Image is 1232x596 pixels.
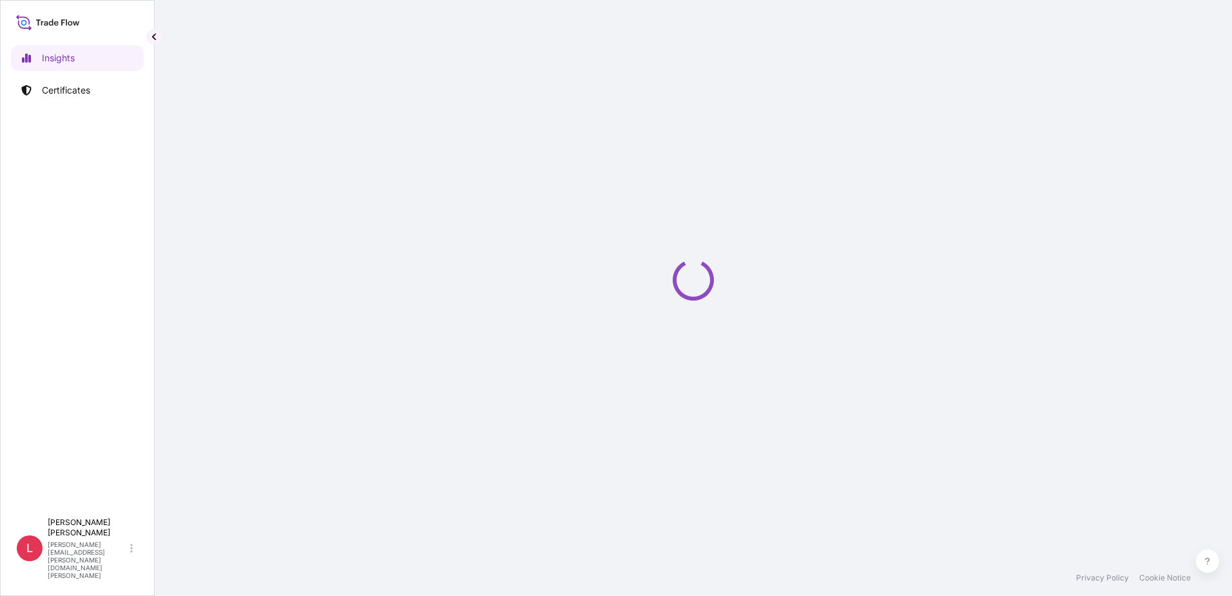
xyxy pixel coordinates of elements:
[48,541,128,579] p: [PERSON_NAME][EMAIL_ADDRESS][PERSON_NAME][DOMAIN_NAME][PERSON_NAME]
[1076,573,1129,583] a: Privacy Policy
[1139,573,1191,583] a: Cookie Notice
[11,77,144,103] a: Certificates
[48,517,128,538] p: [PERSON_NAME] [PERSON_NAME]
[42,52,75,65] p: Insights
[42,84,90,97] p: Certificates
[26,542,33,555] span: L
[11,45,144,71] a: Insights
